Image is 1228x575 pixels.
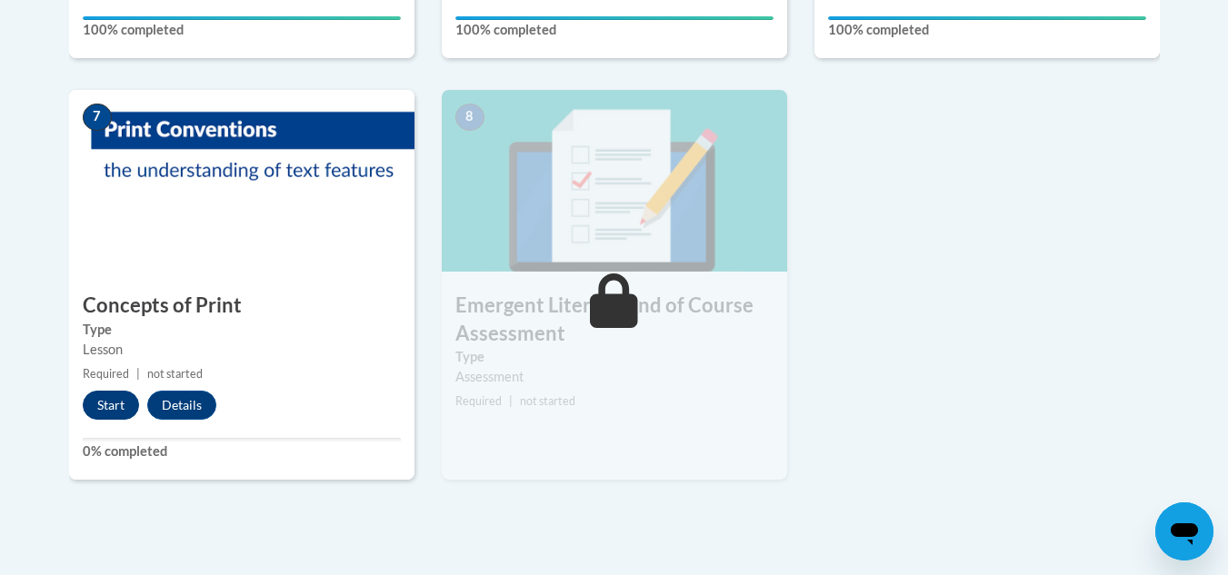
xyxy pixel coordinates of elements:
[69,90,414,272] img: Course Image
[147,367,203,381] span: not started
[828,20,1146,40] label: 100% completed
[69,292,414,320] h3: Concepts of Print
[442,292,787,348] h3: Emergent Literacy End of Course Assessment
[455,20,774,40] label: 100% completed
[455,104,484,131] span: 8
[83,104,112,131] span: 7
[83,340,401,360] div: Lesson
[83,20,401,40] label: 100% completed
[147,391,216,420] button: Details
[455,394,502,408] span: Required
[83,320,401,340] label: Type
[455,16,774,20] div: Your progress
[442,90,787,272] img: Course Image
[136,367,140,381] span: |
[520,394,575,408] span: not started
[1155,502,1213,560] iframe: Button to launch messaging window
[83,441,401,461] label: 0% completed
[828,16,1146,20] div: Your progress
[83,391,139,420] button: Start
[455,347,774,367] label: Type
[83,16,401,20] div: Your progress
[455,367,774,387] div: Assessment
[83,367,129,381] span: Required
[509,394,513,408] span: |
